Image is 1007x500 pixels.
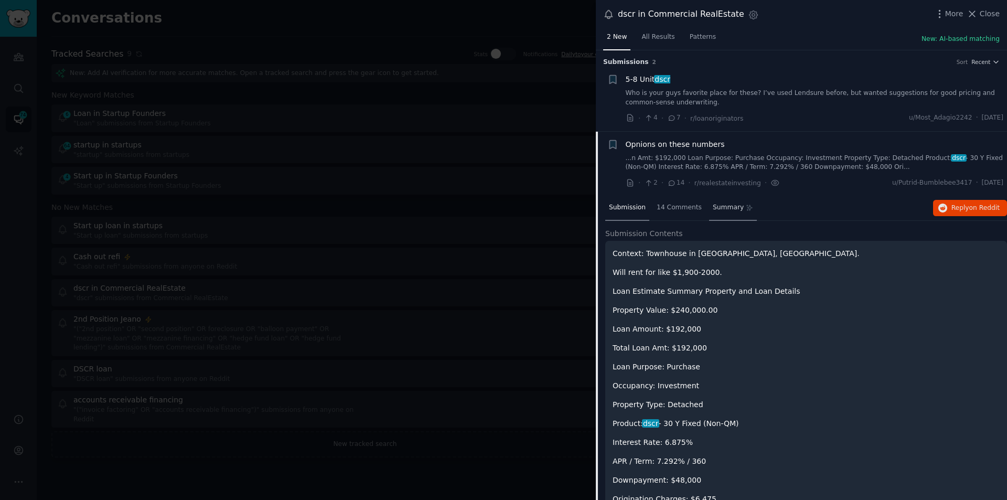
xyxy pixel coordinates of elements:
span: [DATE] [982,113,1003,123]
span: · [765,177,767,188]
span: dscr [654,75,671,83]
p: Will rent for like $1,900-2000. [613,267,1000,278]
a: 2 New [603,29,630,50]
a: Opnions on these numbers [626,139,725,150]
div: dscr in Commercial RealEstate [618,8,744,21]
span: 2 [652,59,656,65]
p: Interest Rate: 6.875% [613,437,1000,448]
span: · [661,113,663,124]
p: Product: - 30 Y Fixed (Non-QM) [613,418,1000,429]
span: · [688,177,690,188]
p: Occupancy: Investment [613,380,1000,391]
button: Close [967,8,1000,19]
span: on Reddit [969,204,1000,211]
button: Replyon Reddit [933,200,1007,217]
p: Loan Estimate Summary Property and Loan Details [613,286,1000,297]
span: 7 [667,113,680,123]
span: Submission s [603,58,649,67]
span: dscr [642,419,659,428]
p: APR / Term: 7.292% / 360 [613,456,1000,467]
span: r/loanoriginators [690,115,743,122]
p: Total Loan Amt: $192,000 [613,343,1000,354]
span: Recent [971,58,990,66]
a: Who is your guys favorite place for these? I’ve used Lendsure before, but wanted suggestions for ... [626,89,1004,107]
p: Context: Townhouse in [GEOGRAPHIC_DATA], [GEOGRAPHIC_DATA]. [613,248,1000,259]
p: Downpayment: $48,000 [613,475,1000,486]
span: 2 [644,178,657,188]
span: Patterns [690,33,716,42]
a: All Results [638,29,678,50]
span: All Results [641,33,674,42]
span: Close [980,8,1000,19]
span: 2 New [607,33,627,42]
span: u/Putrid-Bumblebee3417 [892,178,972,188]
p: Loan Purpose: Purchase [613,361,1000,373]
span: · [684,113,687,124]
button: More [934,8,963,19]
span: 14 Comments [657,203,702,212]
a: ...n Amt: $192,000 Loan Purpose: Purchase Occupancy: Investment Property Type: Detached Product:d... [626,154,1004,172]
a: 5-8 Unitdscr [626,74,670,85]
span: · [638,177,640,188]
span: Submission [609,203,646,212]
div: Sort [957,58,968,66]
span: 14 [667,178,684,188]
span: · [976,113,978,123]
span: · [976,178,978,188]
span: Summary [713,203,744,212]
span: 5-8 Unit [626,74,670,85]
span: · [661,177,663,188]
span: u/Most_Adagio2242 [909,113,972,123]
span: [DATE] [982,178,1003,188]
span: More [945,8,963,19]
p: Property Value: $240,000.00 [613,305,1000,316]
a: Patterns [686,29,720,50]
button: New: AI-based matching [922,35,1000,44]
p: Loan Amount: $192,000 [613,324,1000,335]
button: Recent [971,58,1000,66]
p: Property Type: Detached [613,399,1000,410]
span: Submission Contents [605,228,683,239]
span: r/realestateinvesting [694,179,761,187]
span: · [638,113,640,124]
span: 4 [644,113,657,123]
span: Reply [951,204,1000,213]
span: dscr [951,154,966,162]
